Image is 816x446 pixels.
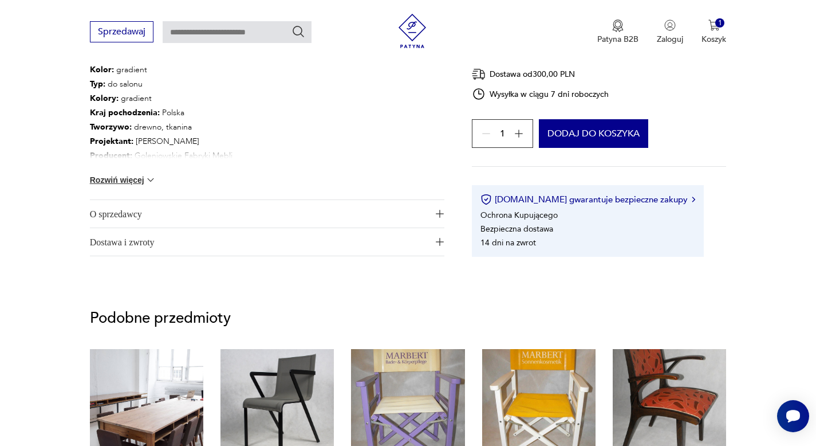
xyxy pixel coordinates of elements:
a: Sprzedawaj [90,29,153,37]
p: gradient [90,62,348,77]
b: Kolory : [90,93,119,104]
b: Typ : [90,79,105,89]
img: Ikona dostawy [472,67,486,81]
li: Bezpieczna dostawa [480,223,553,234]
img: Patyna - sklep z meblami i dekoracjami vintage [395,14,429,48]
li: 14 dni na zwrot [480,237,536,248]
button: [DOMAIN_NAME] gwarantuje bezpieczne zakupy [480,194,695,205]
button: Dodaj do koszyka [539,119,648,148]
b: Producent : [90,150,132,161]
img: Ikona plusa [436,210,444,218]
img: Ikona strzałki w prawo [692,197,695,202]
b: Tworzywo : [90,122,132,132]
p: Patyna B2B [597,34,638,45]
button: Ikona plusaDostawa i zwroty [90,228,444,256]
button: Patyna B2B [597,19,638,45]
p: Goleniowskie Fabryki Mebli [90,148,348,163]
span: Dostawa i zwroty [90,228,428,256]
p: Zaloguj [657,34,683,45]
button: Zaloguj [657,19,683,45]
button: Rozwiń więcej [90,174,156,186]
a: Ikona medaluPatyna B2B [597,19,638,45]
img: Ikona certyfikatu [480,194,492,205]
img: Ikona plusa [436,238,444,246]
img: Ikonka użytkownika [664,19,676,31]
button: Ikona plusaO sprzedawcy [90,200,444,228]
div: Dostawa od 300,00 PLN [472,67,609,81]
b: Projektant : [90,136,133,147]
p: [PERSON_NAME] [90,134,348,148]
button: Sprzedawaj [90,21,153,42]
img: Ikona koszyka [708,19,720,31]
p: gradient [90,91,348,105]
div: Wysyłka w ciągu 7 dni roboczych [472,87,609,101]
div: 1 [715,18,725,28]
p: Podobne przedmioty [90,311,727,325]
p: Koszyk [701,34,726,45]
button: 1Koszyk [701,19,726,45]
img: chevron down [145,174,156,186]
b: Kolor: [90,64,114,75]
p: do salonu [90,77,348,91]
button: Szukaj [291,25,305,38]
iframe: Smartsupp widget button [777,400,809,432]
img: Ikona medalu [612,19,624,32]
b: Kraj pochodzenia : [90,107,160,118]
li: Ochrona Kupującego [480,209,558,220]
p: Polska [90,105,348,120]
span: 1 [500,130,505,137]
span: O sprzedawcy [90,200,428,228]
p: drewno, tkanina [90,120,348,134]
